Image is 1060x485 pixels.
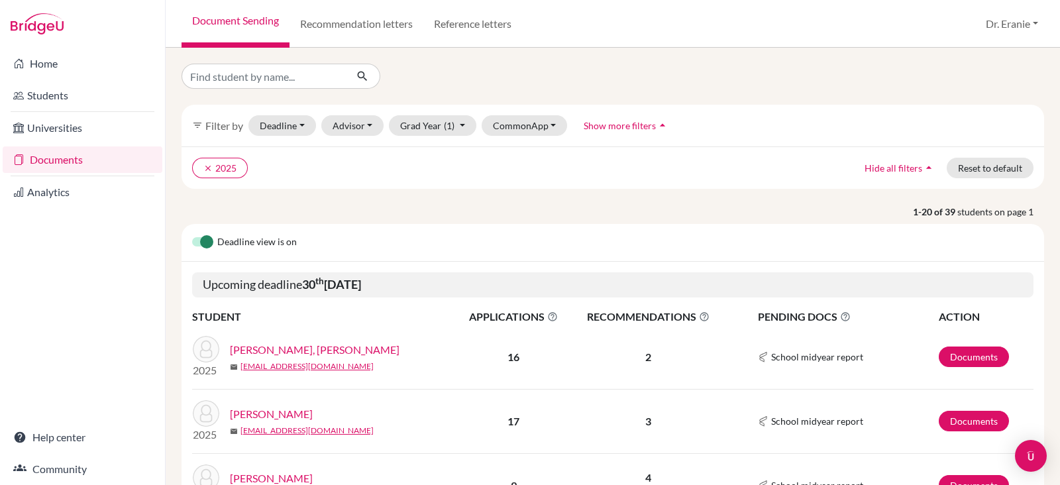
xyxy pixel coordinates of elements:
[205,119,243,132] span: Filter by
[913,205,957,219] strong: 1-20 of 39
[584,120,656,131] span: Show more filters
[240,360,374,372] a: [EMAIL_ADDRESS][DOMAIN_NAME]
[193,362,219,378] p: 2025
[3,82,162,109] a: Students
[571,413,725,429] p: 3
[3,146,162,173] a: Documents
[315,276,324,286] sup: th
[571,349,725,365] p: 2
[980,11,1044,36] button: Dr. Eranie
[230,427,238,435] span: mail
[939,347,1009,367] a: Documents
[758,309,937,325] span: PENDING DOCS
[1015,440,1047,472] div: Open Intercom Messenger
[302,277,361,292] b: 30 [DATE]
[217,235,297,250] span: Deadline view is on
[957,205,1044,219] span: students on page 1
[321,115,384,136] button: Advisor
[572,115,680,136] button: Show more filtersarrow_drop_up
[507,415,519,427] b: 17
[3,424,162,451] a: Help center
[192,272,1033,297] h5: Upcoming deadline
[389,115,476,136] button: Grad Year(1)
[758,416,768,427] img: Common App logo
[192,158,248,178] button: clear2025
[3,115,162,141] a: Universities
[182,64,346,89] input: Find student by name...
[656,119,669,132] i: arrow_drop_up
[444,120,454,131] span: (1)
[853,158,947,178] button: Hide all filtersarrow_drop_up
[192,120,203,131] i: filter_list
[230,406,313,422] a: [PERSON_NAME]
[939,411,1009,431] a: Documents
[240,425,374,437] a: [EMAIL_ADDRESS][DOMAIN_NAME]
[458,309,570,325] span: APPLICATIONS
[193,336,219,362] img: CHIANG, YUANCHIAO ALAN
[758,352,768,362] img: Common App logo
[771,350,863,364] span: School midyear report
[230,363,238,371] span: mail
[192,308,457,325] th: STUDENT
[507,350,519,363] b: 16
[248,115,316,136] button: Deadline
[3,179,162,205] a: Analytics
[11,13,64,34] img: Bridge-U
[938,308,1033,325] th: ACTION
[482,115,568,136] button: CommonApp
[230,342,399,358] a: [PERSON_NAME], [PERSON_NAME]
[947,158,1033,178] button: Reset to default
[865,162,922,174] span: Hide all filters
[3,456,162,482] a: Community
[571,309,725,325] span: RECOMMENDATIONS
[922,161,935,174] i: arrow_drop_up
[203,164,213,173] i: clear
[193,400,219,427] img: LIN, JOANNA
[771,414,863,428] span: School midyear report
[193,427,219,443] p: 2025
[3,50,162,77] a: Home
